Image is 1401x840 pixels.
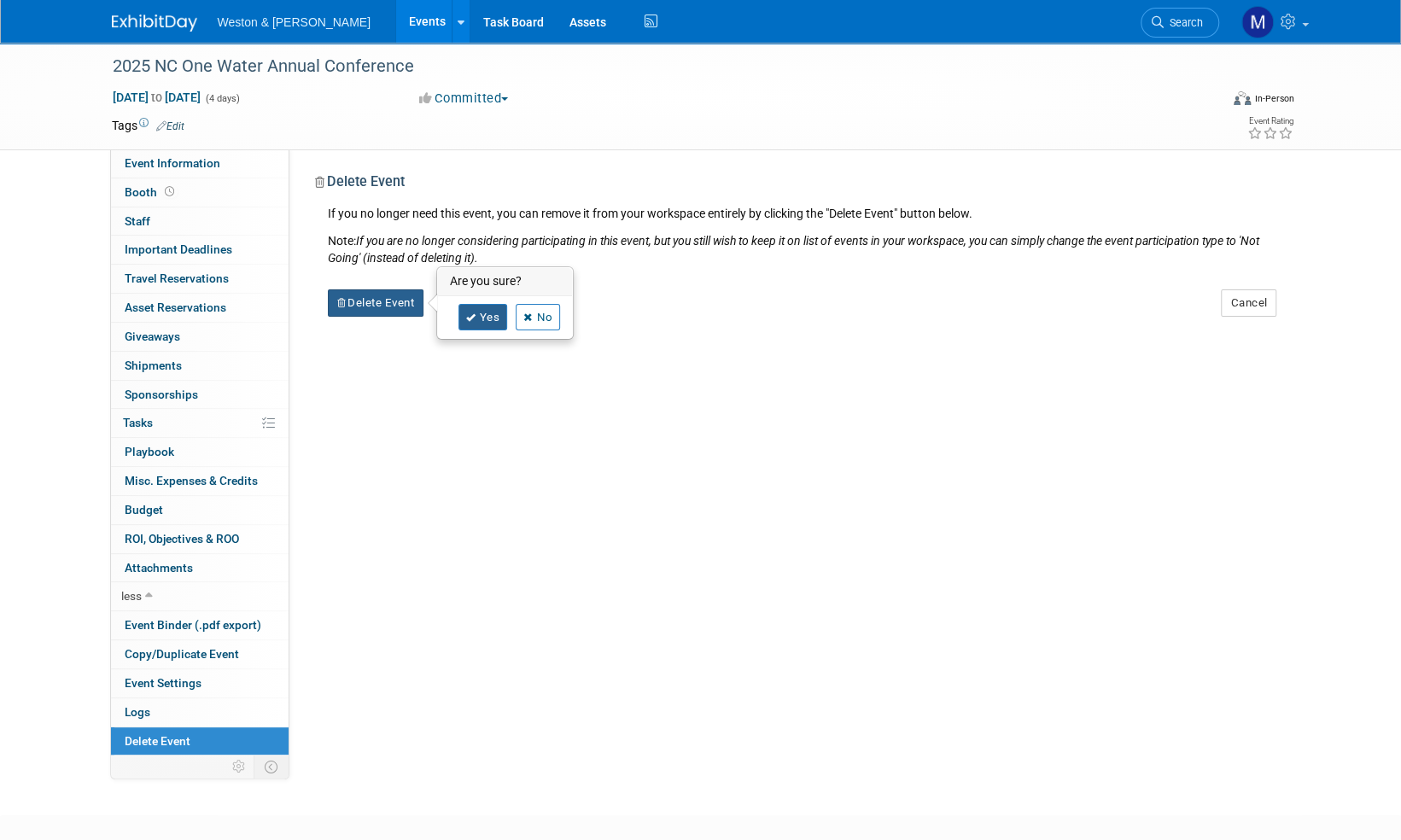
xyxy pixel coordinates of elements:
img: Mary Ann Trujillo [1241,6,1274,38]
a: Yes [458,304,508,331]
span: to [149,90,165,104]
span: Weston & [PERSON_NAME] [218,15,371,29]
span: Playbook [125,445,174,458]
div: In-Person [1253,92,1293,105]
a: Misc. Expenses & Credits [111,467,289,495]
span: Logs [125,705,150,719]
i: If you are no longer considering participating in this event, but you still wish to keep it on li... [328,234,1259,265]
a: Budget [111,496,289,524]
a: Event Information [111,149,289,178]
span: Budget [125,503,163,516]
td: Toggle Event Tabs [254,755,289,778]
span: Sponsorships [125,388,198,401]
a: Shipments [111,352,289,380]
div: Event Format [1118,89,1294,114]
span: Delete Event [125,734,190,748]
button: Cancel [1221,289,1276,317]
div: Delete Event [315,172,1277,205]
h3: Are you sure? [438,268,573,295]
span: Travel Reservations [125,271,229,285]
span: Attachments [125,561,193,575]
a: Event Binder (.pdf export) [111,611,289,639]
span: Booth [125,185,178,199]
span: Event Settings [125,676,201,690]
a: Attachments [111,554,289,582]
div: Note: [328,232,1277,266]
span: less [121,589,142,603]
img: Format-Inperson.png [1234,91,1251,105]
span: (4 days) [204,93,240,104]
span: Shipments [125,359,182,372]
span: Event Information [125,156,220,170]
a: Travel Reservations [111,265,289,293]
img: ExhibitDay [112,15,197,32]
div: If you no longer need this event, you can remove it from your workspace entirely by clicking the ... [315,205,1277,266]
span: Asset Reservations [125,300,226,314]
span: [DATE] [DATE] [112,90,201,105]
span: Misc. Expenses & Credits [125,474,258,487]
span: Staff [125,214,150,228]
a: Important Deadlines [111,236,289,264]
span: Important Deadlines [125,242,232,256]
a: Giveaways [111,323,289,351]
span: Event Binder (.pdf export) [125,618,261,632]
a: Logs [111,698,289,726]
a: Sponsorships [111,381,289,409]
span: Giveaways [125,330,180,343]
a: ROI, Objectives & ROO [111,525,289,553]
a: Search [1141,8,1219,38]
button: Delete Event [328,289,424,317]
div: Event Rating [1246,117,1293,125]
a: Event Settings [111,669,289,697]
a: Asset Reservations [111,294,289,322]
a: Copy/Duplicate Event [111,640,289,668]
span: Tasks [123,416,153,429]
span: Copy/Duplicate Event [125,647,239,661]
div: 2025 NC One Water Annual Conference [107,51,1194,82]
a: Delete Event [111,727,289,755]
td: Tags [112,117,184,134]
a: No [516,304,560,331]
a: Staff [111,207,289,236]
a: Edit [156,120,184,132]
td: Personalize Event Tab Strip [225,755,254,778]
a: Playbook [111,438,289,466]
span: Search [1164,16,1203,29]
a: less [111,582,289,610]
span: Booth not reserved yet [161,185,178,198]
span: ROI, Objectives & ROO [125,532,239,545]
button: Committed [413,90,515,108]
a: Tasks [111,409,289,437]
a: Booth [111,178,289,207]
